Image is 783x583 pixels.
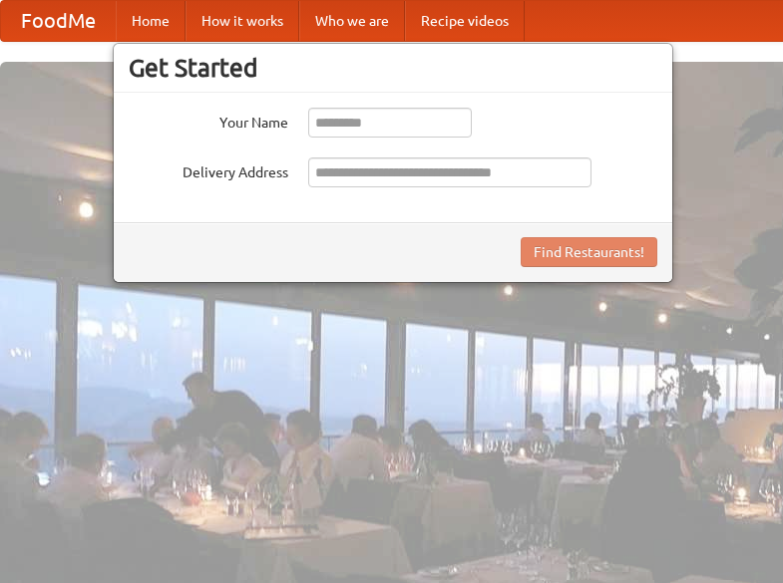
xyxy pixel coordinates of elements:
[116,1,186,41] a: Home
[186,1,299,41] a: How it works
[521,237,657,267] button: Find Restaurants!
[129,53,657,83] h3: Get Started
[129,108,288,133] label: Your Name
[1,1,116,41] a: FoodMe
[299,1,405,41] a: Who we are
[129,157,288,182] label: Delivery Address
[405,1,525,41] a: Recipe videos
